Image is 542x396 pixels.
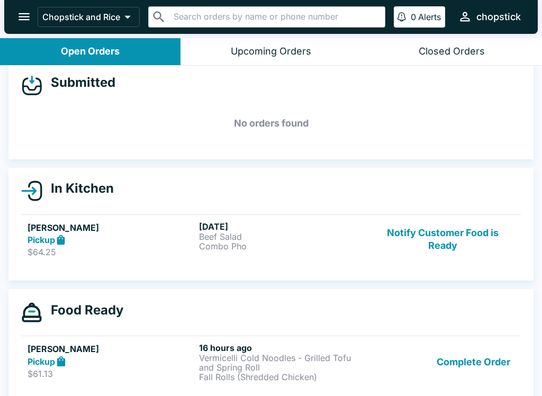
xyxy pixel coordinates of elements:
button: Complete Order [432,343,514,382]
div: Open Orders [61,46,120,58]
p: $64.25 [28,247,195,257]
h5: [PERSON_NAME] [28,343,195,355]
button: Chopstick and Rice [38,7,140,27]
h4: Submitted [42,75,115,91]
p: Chopstick and Rice [42,12,120,22]
p: $61.13 [28,368,195,379]
button: chopstick [454,5,525,28]
p: Fall Rolls (Shredded Chicken) [199,372,366,382]
h4: Food Ready [42,302,123,318]
p: Vermicelli Cold Noodles - Grilled Tofu and Spring Roll [199,353,366,372]
strong: Pickup [28,356,55,367]
p: Beef Salad [199,232,366,241]
a: [PERSON_NAME]Pickup$61.1316 hours agoVermicelli Cold Noodles - Grilled Tofu and Spring RollFall R... [21,336,521,388]
h4: In Kitchen [42,181,114,196]
strong: Pickup [28,235,55,245]
p: Combo Pho [199,241,366,251]
input: Search orders by name or phone number [170,10,381,24]
div: chopstick [476,11,521,23]
p: Alerts [418,12,441,22]
div: Closed Orders [419,46,485,58]
h6: 16 hours ago [199,343,366,353]
h6: [DATE] [199,221,366,232]
a: [PERSON_NAME]Pickup$64.25[DATE]Beef SaladCombo PhoNotify Customer Food is Ready [21,214,521,264]
p: 0 [411,12,416,22]
div: Upcoming Orders [231,46,311,58]
button: open drawer [11,3,38,30]
button: Notify Customer Food is Ready [371,221,514,258]
h5: [PERSON_NAME] [28,221,195,234]
h5: No orders found [21,104,521,142]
